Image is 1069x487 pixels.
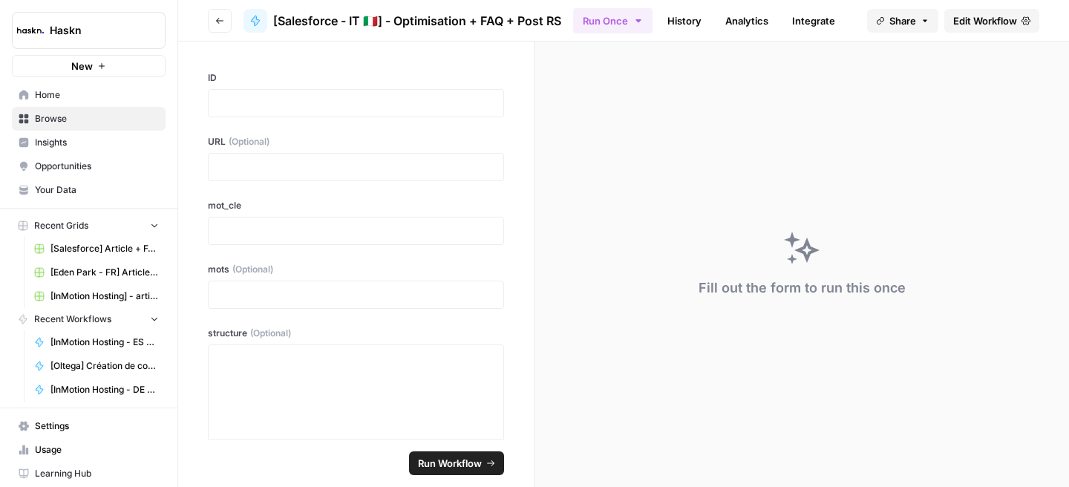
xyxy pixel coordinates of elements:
[12,107,166,131] a: Browse
[35,160,159,173] span: Opportunities
[27,354,166,378] a: [Oltega] Création de contenus
[12,55,166,77] button: New
[208,199,504,212] label: mot_cle
[35,419,159,433] span: Settings
[50,383,159,396] span: [InMotion Hosting - DE 🇩🇪] - article de blog 2000 mots
[50,359,159,373] span: [Oltega] Création de contenus
[953,13,1017,28] span: Edit Workflow
[50,290,159,303] span: [InMotion Hosting] - article de blog FR/ES/DE 2000 mots
[944,9,1039,33] a: Edit Workflow
[71,59,93,73] span: New
[418,456,482,471] span: Run Workflow
[50,336,159,349] span: [InMotion Hosting - ES 🇪🇸] - article de blog 2000 mots
[12,154,166,178] a: Opportunities
[889,13,916,28] span: Share
[409,451,504,475] button: Run Workflow
[250,327,291,340] span: (Optional)
[208,71,504,85] label: ID
[12,178,166,202] a: Your Data
[243,9,561,33] a: [Salesforce - IT 🇮🇹] - Optimisation + FAQ + Post RS
[12,308,166,330] button: Recent Workflows
[208,327,504,340] label: structure
[27,378,166,402] a: [InMotion Hosting - DE 🇩🇪] - article de blog 2000 mots
[229,135,269,148] span: (Optional)
[716,9,777,33] a: Analytics
[34,219,88,232] span: Recent Grids
[658,9,710,33] a: History
[867,9,938,33] button: Share
[17,17,44,44] img: Haskn Logo
[12,215,166,237] button: Recent Grids
[12,414,166,438] a: Settings
[27,237,166,261] a: [Salesforce] Article + FAQ + Posts RS / Opti
[35,183,159,197] span: Your Data
[50,23,140,38] span: Haskn
[232,263,273,276] span: (Optional)
[12,83,166,107] a: Home
[12,12,166,49] button: Workspace: Haskn
[50,266,159,279] span: [Eden Park - FR] Article de blog - 1000 mots
[34,313,111,326] span: Recent Workflows
[35,136,159,149] span: Insights
[12,462,166,486] a: Learning Hub
[12,131,166,154] a: Insights
[783,9,844,33] a: Integrate
[27,284,166,308] a: [InMotion Hosting] - article de blog FR/ES/DE 2000 mots
[12,438,166,462] a: Usage
[573,8,653,33] button: Run Once
[35,467,159,480] span: Learning Hub
[50,242,159,255] span: [Salesforce] Article + FAQ + Posts RS / Opti
[27,261,166,284] a: [Eden Park - FR] Article de blog - 1000 mots
[35,88,159,102] span: Home
[208,135,504,148] label: URL
[35,443,159,457] span: Usage
[699,278,906,298] div: Fill out the form to run this once
[208,263,504,276] label: mots
[27,330,166,354] a: [InMotion Hosting - ES 🇪🇸] - article de blog 2000 mots
[35,112,159,125] span: Browse
[273,12,561,30] span: [Salesforce - IT 🇮🇹] - Optimisation + FAQ + Post RS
